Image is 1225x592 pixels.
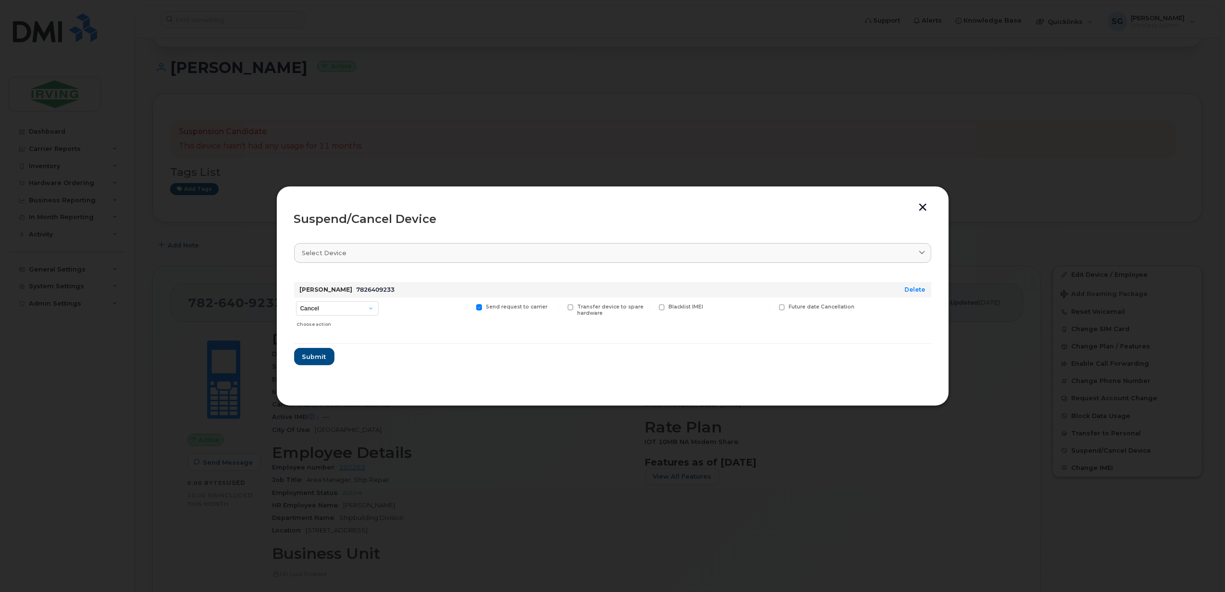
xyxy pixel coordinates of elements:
button: Submit [294,348,334,365]
span: 7826409233 [357,286,395,293]
span: Transfer device to spare hardware [577,304,643,316]
span: Submit [302,352,326,361]
span: Select device [302,248,347,258]
input: Send request to carrier [465,304,470,309]
div: Choose action [297,317,378,328]
span: Send request to carrier [486,304,547,310]
strong: [PERSON_NAME] [300,286,353,293]
input: Blacklist IMEI [647,304,652,309]
a: Select device [294,243,931,263]
input: Transfer device to spare hardware [556,304,561,309]
span: Blacklist IMEI [668,304,703,310]
input: Future date Cancellation [767,304,772,309]
a: Delete [905,286,926,293]
div: Suspend/Cancel Device [294,213,931,225]
span: Future date Cancellation [789,304,854,310]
